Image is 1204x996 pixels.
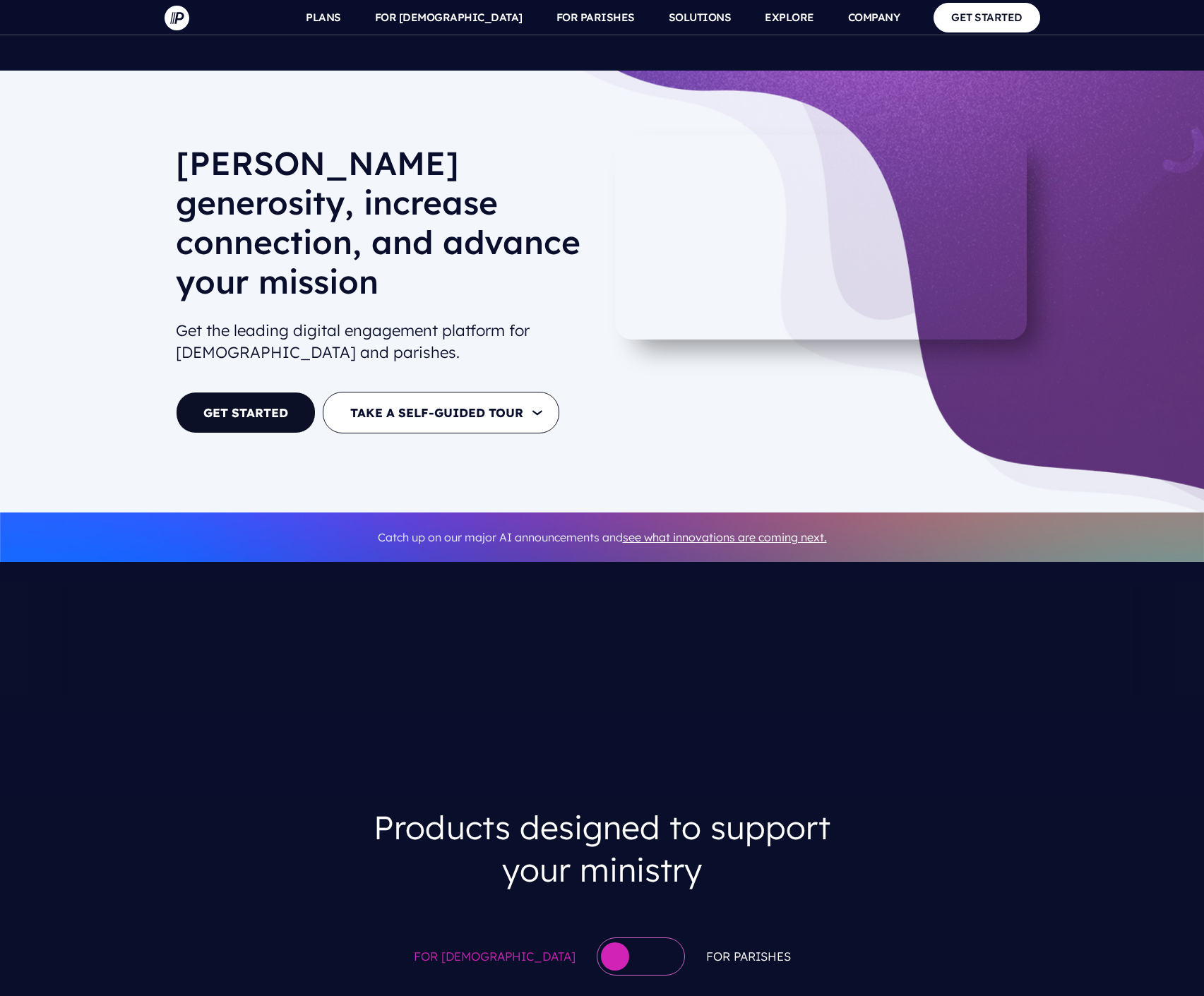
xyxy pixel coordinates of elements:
h1: [PERSON_NAME] generosity, increase connection, and advance your mission [176,143,591,313]
img: pp_logos_2 [742,594,954,672]
a: GET STARTED [934,3,1040,32]
img: pp_logos_1 [496,594,708,672]
button: TAKE A SELF-GUIDED TOUR [323,392,559,433]
span: For Parishes [706,946,791,967]
img: Pushpay_Logo__NorthPoint [251,594,463,672]
img: Pushpay_Logo__CCM [5,594,217,672]
img: Central Church Henderson NV [988,594,1200,672]
a: GET STARTED [176,392,316,433]
span: For [DEMOGRAPHIC_DATA] [414,946,576,967]
h2: Get the leading digital engagement platform for [DEMOGRAPHIC_DATA] and parishes. [176,314,591,369]
h3: Products designed to support your ministry [338,795,867,901]
a: see what innovations are coming next. [623,530,827,544]
p: Catch up on our major AI announcements and [176,522,1029,553]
